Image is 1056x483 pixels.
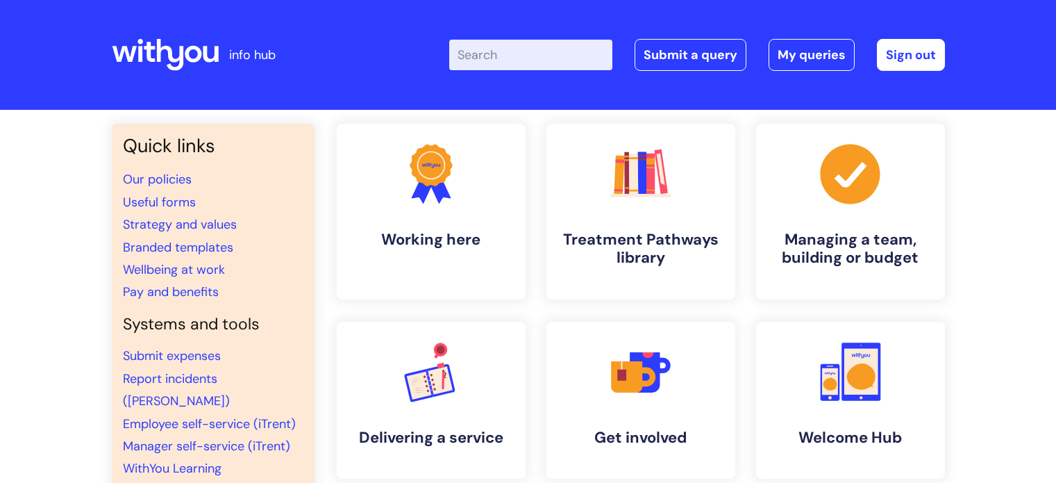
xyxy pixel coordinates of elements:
h4: Get involved [558,429,724,447]
h4: Welcome Hub [767,429,934,447]
input: Search [449,40,612,70]
a: Working here [337,124,526,300]
a: Submit expenses [123,347,221,364]
h4: Treatment Pathways library [558,231,724,268]
a: Pay and benefits [123,284,219,300]
a: Managing a team, building or budget [756,124,945,300]
a: Wellbeing at work [123,261,225,278]
a: Strategy and values [123,216,237,233]
a: Sign out [877,39,945,71]
a: Report incidents ([PERSON_NAME]) [123,370,230,409]
p: info hub [229,44,276,66]
a: Get involved [546,322,735,479]
a: Useful forms [123,194,196,211]
a: My queries [769,39,855,71]
a: Employee self-service (iTrent) [123,416,296,432]
a: Manager self-service (iTrent) [123,438,290,455]
a: Treatment Pathways library [546,124,735,300]
h3: Quick links [123,135,303,157]
a: Branded templates [123,239,233,256]
h4: Systems and tools [123,315,303,334]
h4: Managing a team, building or budget [767,231,934,268]
a: Welcome Hub [756,322,945,479]
a: WithYou Learning [123,460,221,477]
div: | - [449,39,945,71]
h4: Delivering a service [348,429,514,447]
h4: Working here [348,231,514,249]
a: Our policies [123,171,192,188]
a: Delivering a service [337,322,526,479]
a: Submit a query [635,39,746,71]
